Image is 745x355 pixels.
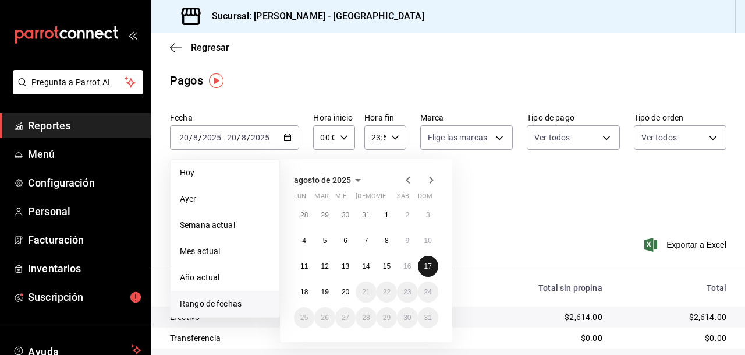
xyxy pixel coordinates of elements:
[418,256,438,277] button: 17 de agosto de 2025
[385,237,389,245] abbr: 8 de agosto de 2025
[418,307,438,328] button: 31 de agosto de 2025
[294,282,314,303] button: 18 de agosto de 2025
[424,262,432,270] abbr: 17 de agosto de 2025
[377,256,397,277] button: 15 de agosto de 2025
[223,133,225,142] span: -
[31,76,125,89] span: Pregunta a Parrot AI
[335,256,356,277] button: 13 de agosto de 2025
[356,307,376,328] button: 28 de agosto de 2025
[180,167,270,179] span: Hoy
[28,261,141,276] span: Inventarios
[356,282,376,303] button: 21 de agosto de 2025
[377,205,397,226] button: 1 de agosto de 2025
[202,133,222,142] input: ----
[170,42,229,53] button: Regresar
[453,332,602,344] div: $0.00
[424,314,432,322] abbr: 31 de agosto de 2025
[342,211,349,219] abbr: 30 de julio de 2025
[28,289,141,305] span: Suscripción
[383,288,391,296] abbr: 22 de agosto de 2025
[237,133,240,142] span: /
[300,288,308,296] abbr: 18 de agosto de 2025
[641,132,677,143] span: Ver todos
[397,282,417,303] button: 23 de agosto de 2025
[323,237,327,245] abbr: 5 de agosto de 2025
[28,175,141,191] span: Configuración
[377,230,397,251] button: 8 de agosto de 2025
[362,288,370,296] abbr: 21 de agosto de 2025
[180,219,270,231] span: Semana actual
[28,232,141,248] span: Facturación
[405,237,409,245] abbr: 9 de agosto de 2025
[294,173,365,187] button: agosto de 2025
[321,314,328,322] abbr: 26 de agosto de 2025
[424,237,432,245] abbr: 10 de agosto de 2025
[241,133,247,142] input: --
[356,205,376,226] button: 31 de julio de 2025
[198,133,202,142] span: /
[356,230,376,251] button: 7 de agosto de 2025
[418,205,438,226] button: 3 de agosto de 2025
[377,307,397,328] button: 29 de agosto de 2025
[362,262,370,270] abbr: 14 de agosto de 2025
[453,283,602,293] div: Total sin propina
[300,314,308,322] abbr: 25 de agosto de 2025
[342,262,349,270] abbr: 13 de agosto de 2025
[179,133,189,142] input: --
[342,288,349,296] abbr: 20 de agosto de 2025
[383,314,391,322] abbr: 29 de agosto de 2025
[634,114,726,122] label: Tipo de orden
[247,133,250,142] span: /
[314,192,328,205] abbr: martes
[314,282,335,303] button: 19 de agosto de 2025
[426,211,430,219] abbr: 3 de agosto de 2025
[397,230,417,251] button: 9 de agosto de 2025
[383,262,391,270] abbr: 15 de agosto de 2025
[321,288,328,296] abbr: 19 de agosto de 2025
[170,72,203,89] div: Pagos
[321,262,328,270] abbr: 12 de agosto de 2025
[300,211,308,219] abbr: 28 de julio de 2025
[403,262,411,270] abbr: 16 de agosto de 2025
[356,192,424,205] abbr: jueves
[420,114,513,122] label: Marca
[314,230,335,251] button: 5 de agosto de 2025
[170,332,335,344] div: Transferencia
[424,288,432,296] abbr: 24 de agosto de 2025
[300,262,308,270] abbr: 11 de agosto de 2025
[397,256,417,277] button: 16 de agosto de 2025
[527,114,619,122] label: Tipo de pago
[28,203,141,219] span: Personal
[180,193,270,205] span: Ayer
[418,282,438,303] button: 24 de agosto de 2025
[403,288,411,296] abbr: 23 de agosto de 2025
[191,42,229,53] span: Regresar
[294,256,314,277] button: 11 de agosto de 2025
[294,307,314,328] button: 25 de agosto de 2025
[418,230,438,251] button: 10 de agosto de 2025
[294,192,306,205] abbr: lunes
[170,114,299,122] label: Fecha
[364,114,406,122] label: Hora fin
[418,192,432,205] abbr: domingo
[621,332,726,344] div: $0.00
[180,298,270,310] span: Rango de fechas
[313,114,355,122] label: Hora inicio
[362,211,370,219] abbr: 31 de julio de 2025
[8,85,143,97] a: Pregunta a Parrot AI
[647,238,726,252] button: Exportar a Excel
[397,192,409,205] abbr: sábado
[321,211,328,219] abbr: 29 de julio de 2025
[28,118,141,133] span: Reportes
[294,230,314,251] button: 4 de agosto de 2025
[428,132,487,143] span: Elige las marcas
[294,205,314,226] button: 28 de julio de 2025
[294,175,351,185] span: agosto de 2025
[314,256,335,277] button: 12 de agosto de 2025
[209,73,223,88] button: Tooltip marker
[377,282,397,303] button: 22 de agosto de 2025
[226,133,237,142] input: --
[453,311,602,323] div: $2,614.00
[335,282,356,303] button: 20 de agosto de 2025
[621,283,726,293] div: Total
